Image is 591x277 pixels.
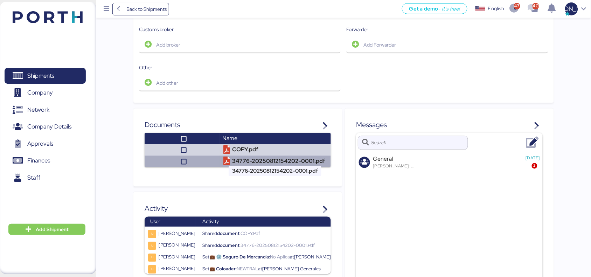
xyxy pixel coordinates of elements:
span: Shared [202,231,217,237]
span: Staff [27,173,40,183]
span: No Aplica [270,254,290,260]
td: 34776-20250812154202-0001.pdf [220,156,331,167]
div: [PERSON_NAME] [152,242,195,249]
span: : [236,266,237,272]
span: COPY.pdf [241,231,260,237]
span: Add Shipment [36,225,69,234]
span: document [217,231,239,237]
span: Network [27,105,49,115]
span: [PERSON_NAME] Generales [294,254,353,260]
td: COPY.pdf [220,144,331,156]
span: Company [27,88,53,98]
button: Add Shipment [8,224,85,235]
div: [PERSON_NAME] [152,230,195,237]
span: NEWTRAL [237,266,258,272]
a: Network [5,102,86,118]
span: Add broker [156,41,180,49]
span: Add other [156,79,178,87]
span: IU [151,244,153,248]
span: at [258,266,262,272]
div: English [488,5,504,12]
button: Add other [139,74,341,92]
span: 💼 Coloader [209,266,236,272]
button: Add broker [139,36,341,54]
span: : [239,243,241,249]
span: 34776-20250812154202-0001.pdf [241,243,315,249]
button: Add Forwarder [346,36,548,54]
a: Company [5,85,86,101]
input: Search [371,136,464,150]
span: : [239,231,241,237]
div: General [373,156,520,162]
span: document [217,243,239,249]
div: [DATE] [526,156,540,161]
span: [PERSON_NAME] Generales [262,266,321,272]
a: Back to Shipments [112,3,169,15]
span: Finances [27,155,50,166]
span: IU [151,268,153,272]
span: 💼 ⚙️ Seguro de Mercancía [209,254,269,260]
div: Activity [145,203,331,214]
div: [PERSON_NAME]: 34776-20250812154202-0001.pdf [373,164,415,169]
span: Shipments [27,71,54,81]
a: Staff [5,170,86,186]
span: Set [202,266,209,272]
a: Shipments [5,68,86,84]
a: Approvals [5,136,86,152]
div: Documents [145,120,331,130]
span: IU [151,256,153,260]
span: at [290,254,294,260]
span: Activity [202,219,219,225]
span: Name [222,135,237,142]
span: Shared [202,243,217,249]
button: Menu [100,3,112,15]
span: : [269,254,270,260]
span: Add Forwarder [363,41,396,49]
a: Company Details [5,119,86,135]
span: Back to Shipments [126,5,167,13]
div: [PERSON_NAME] [152,265,195,272]
span: Set [202,254,209,260]
div: Messages [356,120,543,130]
a: Finances [5,153,86,169]
span: Approvals [27,139,53,149]
span: IU [151,232,153,236]
span: Company Details [27,122,71,132]
span: User [150,219,160,225]
div: [PERSON_NAME] [152,254,195,261]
